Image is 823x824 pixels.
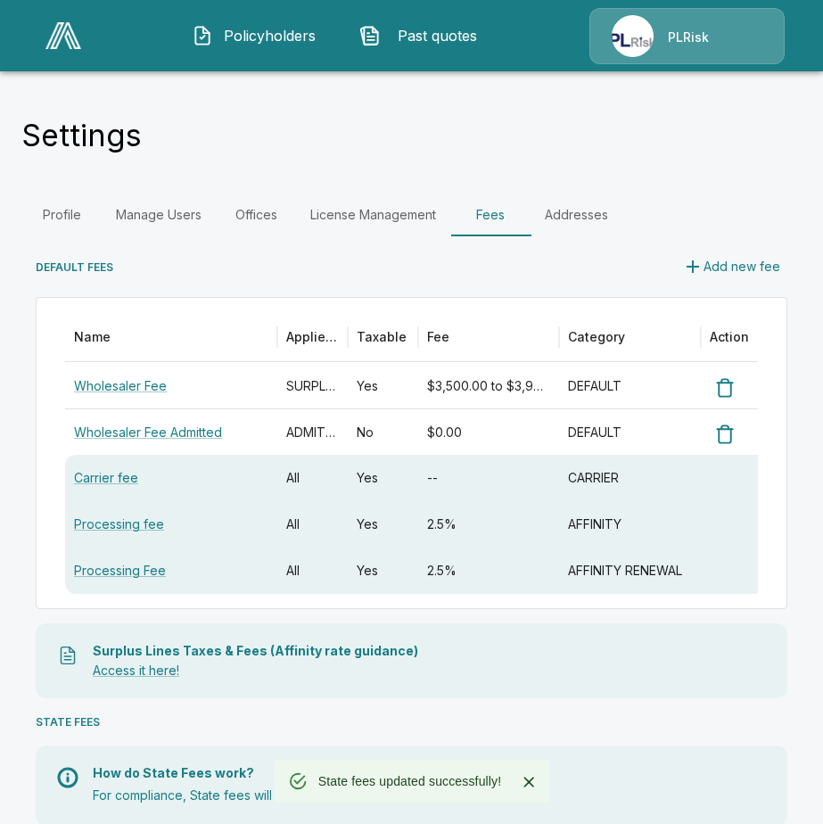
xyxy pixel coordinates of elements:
a: Access it here! [93,663,179,678]
div: All [277,548,348,594]
button: Policyholders IconPolicyholders [178,12,332,59]
div: Category [568,329,625,344]
div: Yes [348,548,418,594]
a: Agency IconPLRisk [589,8,785,64]
div: CARRIER [559,455,700,501]
div: Settings Tabs [21,194,802,236]
img: Past quotes Icon [359,25,381,46]
div: $3,500.00 to $3,999.00 : $225.00, $4,000.00 to $4,999.00 : $250.00, $5,000.00 to $5,999.00 : $275... [418,362,559,408]
div: $0.00 [418,408,559,455]
div: DEFAULT [559,408,700,455]
a: Processing Fee [74,563,166,578]
div: All [277,455,348,501]
span: Policyholders [220,25,318,46]
button: Add new fee [675,251,787,284]
div: DEFAULT [559,362,700,408]
img: Delete [714,424,736,445]
img: Policyholders Icon [192,25,213,46]
a: Addresses [531,194,622,236]
div: AFFINITY RENEWAL [559,548,700,594]
button: Close [515,769,542,795]
a: Profile [21,194,102,236]
p: PLRisk [668,29,709,46]
div: Name [74,329,111,344]
img: AA Logo [45,22,81,49]
div: 2.5% [418,501,559,548]
div: Taxable [357,329,407,344]
a: Manage Users [102,194,216,236]
h4: Settings [21,117,142,154]
img: Delete [714,377,736,399]
h6: STATE FEES [36,713,100,731]
img: Taxes File Icon [57,645,78,666]
p: Surplus Lines Taxes & Fees (Affinity rate guidance) [93,645,766,657]
p: How do State Fees work? [93,767,766,779]
a: Wholesaler Fee Admitted [74,424,222,440]
div: All [277,501,348,548]
div: Fee [427,329,449,344]
div: No [348,408,418,455]
div: AFFINITY [559,501,700,548]
div: Yes [348,455,418,501]
div: State fees updated successfully! [318,765,502,797]
p: For compliance, State fees will override default fees. [93,787,766,804]
a: Processing fee [74,516,164,531]
button: Past quotes IconPast quotes [346,12,499,59]
div: -- [418,455,559,501]
a: License Management [296,194,450,236]
div: ADMITTED [277,408,348,455]
div: Applies to [286,329,342,344]
div: Yes [348,362,418,408]
div: 2.5% [418,548,559,594]
div: SURPLUS [277,362,348,408]
a: Carrier fee [74,470,138,485]
span: Past quotes [388,25,486,46]
img: Agency Icon [612,15,654,57]
a: Wholesaler Fee [74,378,167,393]
div: Yes [348,501,418,548]
h6: DEFAULT FEES [36,258,113,276]
a: Fees [450,194,531,236]
div: Action [710,329,749,344]
a: Offices [216,194,296,236]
